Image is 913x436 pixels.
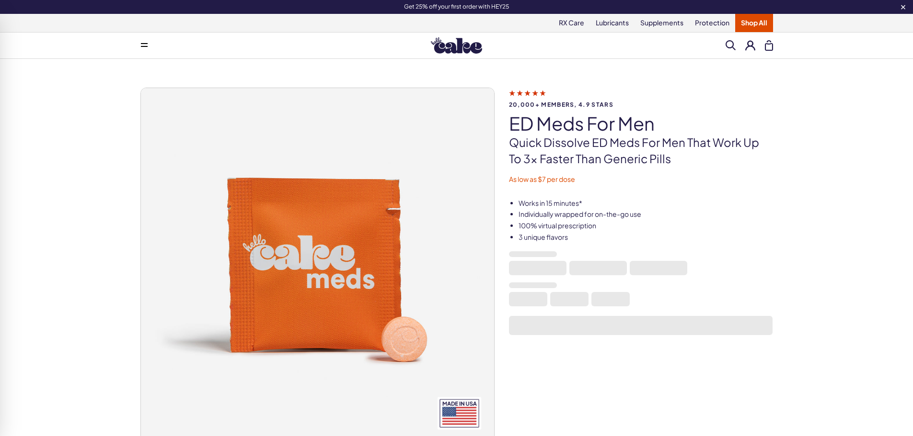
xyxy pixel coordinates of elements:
[509,175,773,184] p: As low as $7 per dose
[553,14,590,32] a: RX Care
[509,134,773,167] p: Quick dissolve ED Meds for men that work up to 3x faster than generic pills
[519,233,773,242] li: 3 unique flavors
[431,37,482,54] img: Hello Cake
[590,14,635,32] a: Lubricants
[509,113,773,134] h1: ED Meds for Men
[635,14,689,32] a: Supplements
[735,14,773,32] a: Shop All
[509,101,773,108] span: 20,000+ members, 4.9 stars
[112,3,802,11] div: Get 25% off your first order with HEY25
[519,210,773,219] li: Individually wrapped for on-the-go use
[509,89,773,108] a: 20,000+ members, 4.9 stars
[519,221,773,231] li: 100% virtual prescription
[519,199,773,208] li: Works in 15 minutes*
[689,14,735,32] a: Protection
